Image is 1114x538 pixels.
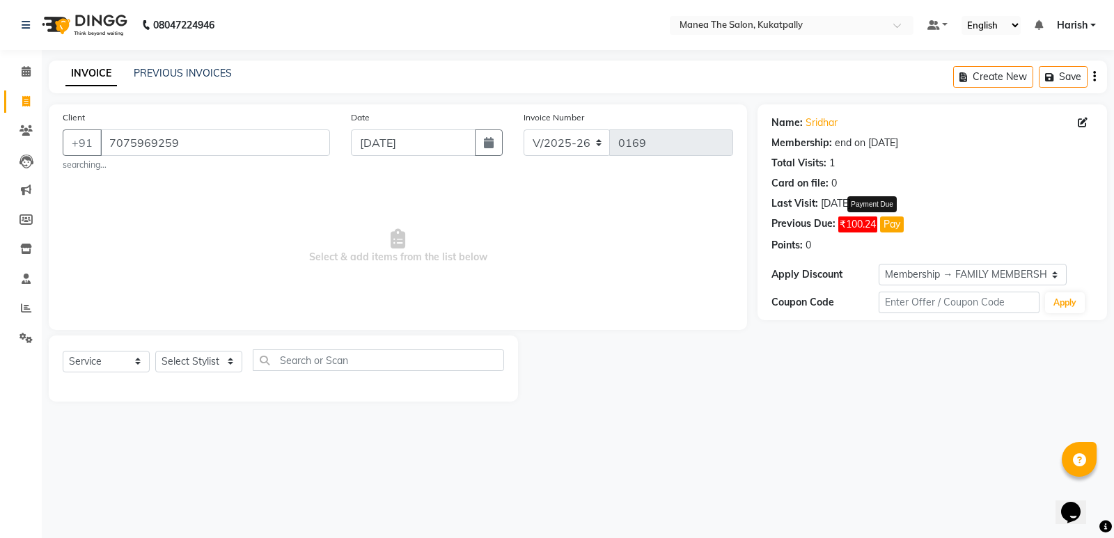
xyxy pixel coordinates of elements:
button: Save [1039,66,1088,88]
input: Enter Offer / Coupon Code [879,292,1040,313]
span: Harish [1057,18,1088,33]
b: 08047224946 [153,6,214,45]
a: Sridhar [806,116,838,130]
small: searching... [63,159,330,171]
div: 0 [806,238,811,253]
span: Select & add items from the list below [63,177,733,316]
a: INVOICE [65,61,117,86]
div: Apply Discount [771,267,879,282]
div: Coupon Code [771,295,879,310]
label: Client [63,111,85,124]
div: Points: [771,238,803,253]
div: Last Visit: [771,196,818,211]
div: Card on file: [771,176,829,191]
label: Date [351,111,370,124]
a: PREVIOUS INVOICES [134,67,232,79]
img: logo [36,6,131,45]
div: end on [DATE] [835,136,898,150]
div: 1 [829,156,835,171]
button: Pay [880,216,904,232]
input: Search by Name/Mobile/Email/Code [100,129,330,156]
div: 0 [831,176,837,191]
button: +91 [63,129,102,156]
button: Apply [1045,292,1085,313]
div: Previous Due: [771,216,835,232]
span: ₹100.24 [838,216,877,232]
iframe: chat widget [1056,482,1100,524]
div: Name: [771,116,803,130]
label: Invoice Number [524,111,584,124]
div: Payment Due [847,196,897,212]
input: Search or Scan [253,349,504,371]
div: Total Visits: [771,156,826,171]
div: [DATE] [821,196,851,211]
button: Create New [953,66,1033,88]
div: Membership: [771,136,832,150]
